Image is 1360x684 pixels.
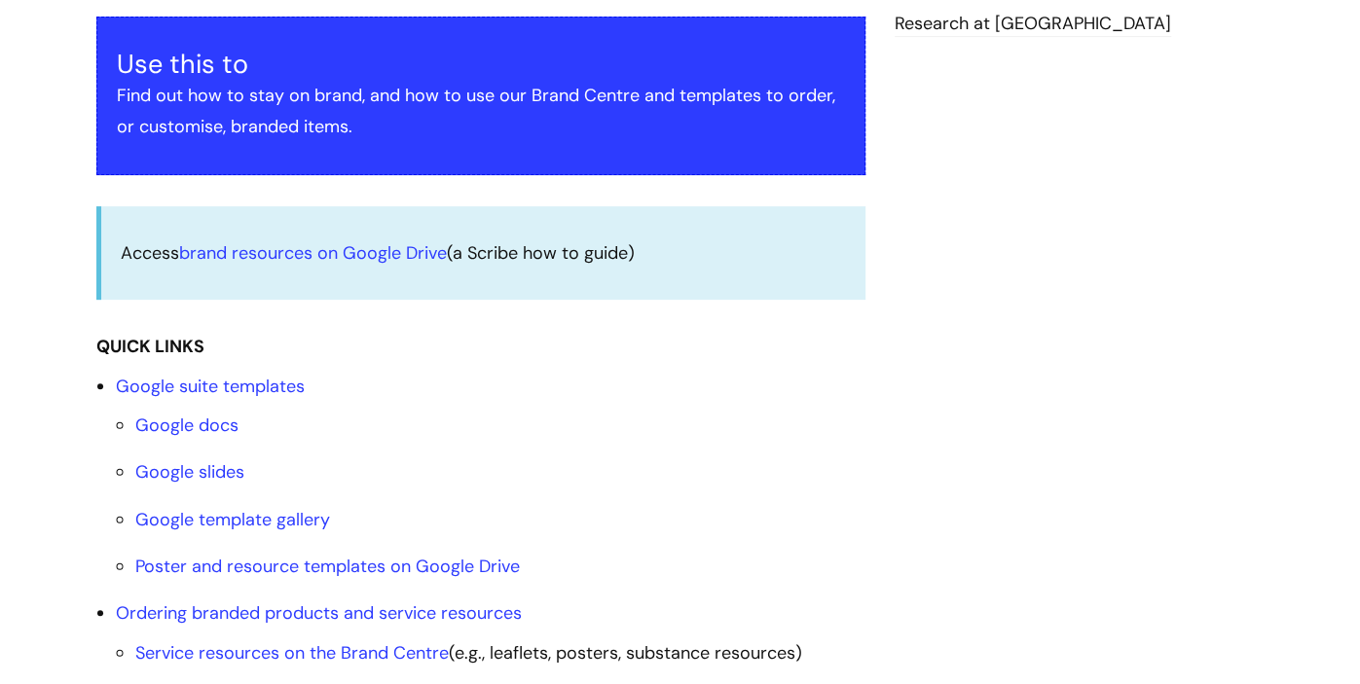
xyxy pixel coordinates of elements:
[135,555,520,578] a: Poster and resource templates on Google Drive
[135,460,244,484] a: Google slides
[135,508,330,531] a: Google template gallery
[117,49,845,80] h3: Use this to
[895,12,1171,37] a: Research at [GEOGRAPHIC_DATA]
[116,601,522,625] a: Ordering branded products and service resources
[117,80,845,143] p: Find out how to stay on brand, and how to use our Brand Centre and templates to order, or customi...
[135,414,239,437] a: Google docs
[179,241,447,265] a: brand resources on Google Drive
[135,637,865,668] li: (e.g., leaflets, posters, substance resources)
[116,375,305,398] a: Google suite templates
[96,335,204,358] strong: QUICK LINKS
[121,237,846,269] p: Access (a Scribe how to guide)
[135,641,449,665] a: Service resources on the Brand Centre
